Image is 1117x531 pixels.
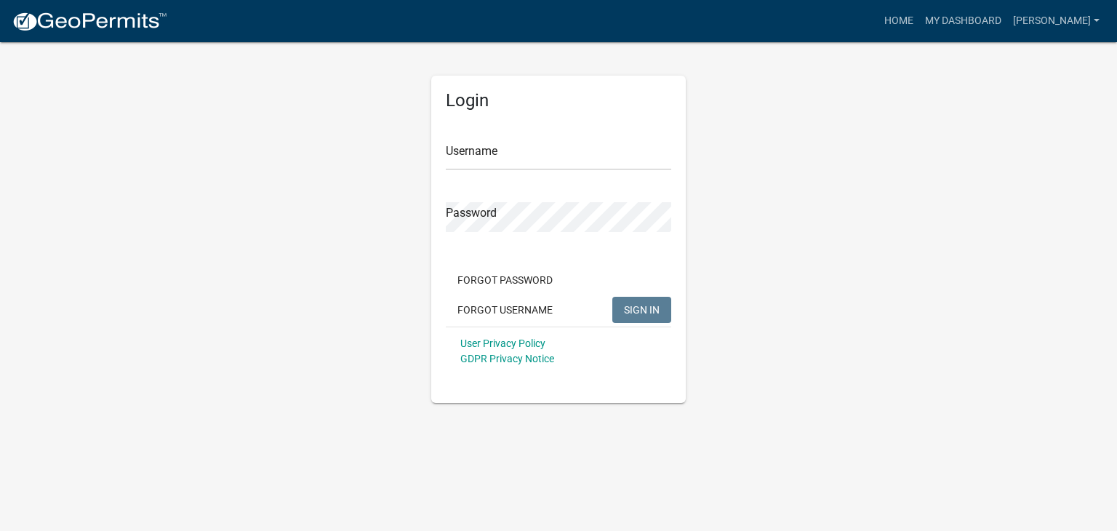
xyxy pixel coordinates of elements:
a: GDPR Privacy Notice [460,353,554,364]
a: Home [878,7,919,35]
button: Forgot Username [446,297,564,323]
span: SIGN IN [624,303,660,315]
a: User Privacy Policy [460,338,545,349]
button: Forgot Password [446,267,564,293]
a: [PERSON_NAME] [1007,7,1105,35]
h5: Login [446,90,671,111]
button: SIGN IN [612,297,671,323]
a: My Dashboard [919,7,1007,35]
